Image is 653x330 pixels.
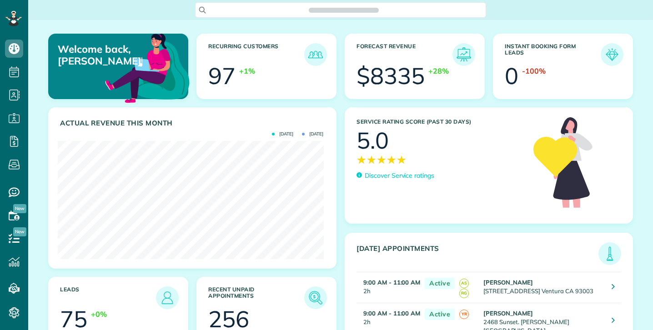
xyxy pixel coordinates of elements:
[455,45,473,64] img: icon_forecast_revenue-8c13a41c7ed35a8dcfafea3cbb826a0462acb37728057bba2d056411b612bbbe.png
[158,289,176,307] img: icon_leads-1bed01f49abd5b7fead27621c3d59655bb73ed531f8eeb49469d10e621d6b896.png
[522,66,546,76] div: -100%
[357,65,425,87] div: $8335
[357,171,434,180] a: Discover Service ratings
[58,43,142,67] p: Welcome back, [PERSON_NAME]!
[483,310,533,317] strong: [PERSON_NAME]
[306,45,325,64] img: icon_recurring_customers-cf858462ba22bcd05b5a5880d41d6543d210077de5bb9ebc9590e49fd87d84ed.png
[60,286,156,309] h3: Leads
[459,279,469,288] span: AS
[363,310,420,317] strong: 9:00 AM - 11:00 AM
[365,171,434,180] p: Discover Service ratings
[377,152,387,168] span: ★
[357,43,452,66] h3: Forecast Revenue
[481,272,605,303] td: [STREET_ADDRESS] Ventura CA 93003
[272,132,293,136] span: [DATE]
[367,152,377,168] span: ★
[103,23,191,111] img: dashboard_welcome-42a62b7d889689a78055ac9021e634bf52bae3f8056760290aed330b23ab8690.png
[428,66,449,76] div: +28%
[505,65,518,87] div: 0
[91,309,107,320] div: +0%
[318,5,369,15] span: Search ZenMaid…
[459,289,469,298] span: RG
[603,45,621,64] img: icon_form_leads-04211a6a04a5b2264e4ee56bc0799ec3eb69b7e499cbb523a139df1d13a81ae0.png
[601,245,619,263] img: icon_todays_appointments-901f7ab196bb0bea1936b74009e4eb5ffbc2d2711fa7634e0d609ed5ef32b18b.png
[459,310,469,319] span: YR
[357,129,389,152] div: 5.0
[425,309,455,320] span: Active
[13,204,26,213] span: New
[302,132,323,136] span: [DATE]
[60,119,327,127] h3: Actual Revenue this month
[239,66,255,76] div: +1%
[483,279,533,286] strong: [PERSON_NAME]
[425,278,455,289] span: Active
[363,279,420,286] strong: 9:00 AM - 11:00 AM
[13,227,26,236] span: New
[357,119,524,125] h3: Service Rating score (past 30 days)
[357,152,367,168] span: ★
[387,152,397,168] span: ★
[397,152,407,168] span: ★
[208,43,304,66] h3: Recurring Customers
[208,65,236,87] div: 97
[357,245,598,265] h3: [DATE] Appointments
[208,286,304,309] h3: Recent unpaid appointments
[306,289,325,307] img: icon_unpaid_appointments-47b8ce3997adf2238b356f14209ab4cced10bd1f174958f3ca8f1d0dd7fffeee.png
[505,43,601,66] h3: Instant Booking Form Leads
[357,272,420,303] td: 2h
